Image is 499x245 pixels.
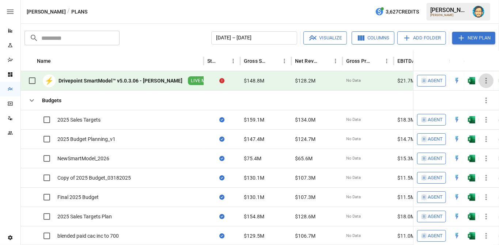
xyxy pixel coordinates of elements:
button: Agent [417,172,446,184]
span: $148.8M [244,77,264,84]
div: Open in Quick Edit [453,194,461,201]
div: EBITDA [397,58,415,64]
span: $11.0M [397,232,415,240]
div: Budgets [42,97,61,104]
div: Gross Sales [244,58,268,64]
div: Name [37,58,51,64]
span: $159.1M [244,116,264,123]
button: Dana Basken [468,1,489,22]
span: Agent [428,116,443,124]
div: Open in Quick Edit [453,232,461,240]
img: excel-icon.76473adf.svg [468,135,475,143]
button: Agent [417,211,446,222]
span: $11.5M [397,174,415,181]
span: No Data [346,117,361,123]
span: No Data [346,233,361,239]
span: $130.1M [244,174,264,181]
img: excel-icon.76473adf.svg [468,213,475,220]
div: Final 2025 Budget [57,194,99,201]
span: $18.3M [397,116,415,123]
button: Agent [417,230,446,242]
div: Open in Excel [468,213,475,220]
span: $129.5M [244,232,264,240]
button: Sort [218,56,228,66]
span: Agent [428,174,443,182]
span: $11.5M [397,194,415,201]
span: $107.3M [295,174,315,181]
button: Visualize [303,31,347,45]
button: Columns [352,31,394,45]
span: 3,627 Credits [386,7,419,16]
span: $18.0M [397,213,415,220]
button: Sort [52,56,62,66]
div: blended paid cac inc to 700 [57,232,119,240]
div: Sync complete [219,155,224,162]
span: LIVE MODEL [188,77,220,84]
span: Agent [428,154,443,163]
span: $154.8M [244,213,264,220]
img: excel-icon.76473adf.svg [468,155,475,162]
img: quick-edit-flash.b8aec18c.svg [453,135,461,143]
button: [PERSON_NAME] [27,7,66,16]
button: Sort [483,56,494,66]
span: $128.2M [295,77,315,84]
div: Open in Quick Edit [453,135,461,143]
div: [PERSON_NAME] [430,14,468,17]
div: Sync complete [219,174,224,181]
div: Dana Basken [473,6,484,18]
div: Open in Excel [468,116,475,123]
div: Open in Quick Edit [453,174,461,181]
button: Gross Sales column menu [279,56,290,66]
img: excel-icon.76473adf.svg [468,174,475,181]
img: excel-icon.76473adf.svg [468,194,475,201]
div: Open in Excel [468,174,475,181]
button: Status column menu [228,56,238,66]
img: excel-icon.76473adf.svg [468,116,475,123]
div: [PERSON_NAME] [430,7,468,14]
div: Drivepoint SmartModel™ v5.0.3.06 - [PERSON_NAME] [58,77,182,84]
img: quick-edit-flash.b8aec18c.svg [453,174,461,181]
div: Open in Excel [468,232,475,240]
button: Agent [417,191,446,203]
span: $128.6M [295,213,315,220]
button: Agent [417,153,446,164]
span: $65.6M [295,155,313,162]
span: Agent [428,232,443,240]
button: Sort [371,56,382,66]
span: No Data [346,175,361,181]
span: $134.0M [295,116,315,123]
img: excel-icon.76473adf.svg [468,232,475,240]
img: excel-icon.76473adf.svg [468,77,475,84]
span: $15.3M [397,155,415,162]
span: Agent [428,213,443,221]
img: quick-edit-flash.b8aec18c.svg [453,77,461,84]
span: $75.4M [244,155,261,162]
div: 2025 Sales Targets [57,116,101,123]
span: No Data [346,156,361,161]
span: Agent [428,77,443,85]
div: Open in Excel [468,135,475,143]
span: $107.3M [295,194,315,201]
span: No Data [346,78,361,84]
div: 2025 Budget Planning_v1 [57,135,116,143]
img: quick-edit-flash.b8aec18c.svg [453,213,461,220]
div: Open in Excel [468,77,475,84]
div: / [67,7,70,16]
div: Open in Quick Edit [453,116,461,123]
span: $106.7M [295,232,315,240]
div: Copy of 2025 Budget_03182025 [57,174,131,181]
button: Sort [320,56,330,66]
span: No Data [346,194,361,200]
img: quick-edit-flash.b8aec18c.svg [453,232,461,240]
span: $147.4M [244,135,264,143]
button: Agent [417,75,446,87]
div: Sync complete [219,135,224,143]
div: Open in Quick Edit [453,77,461,84]
div: Status [207,58,217,64]
div: Open in Quick Edit [453,213,461,220]
div: ⚡ [43,74,56,87]
span: No Data [346,136,361,142]
div: Net Revenue [295,58,320,64]
div: Sync complete [219,232,224,240]
button: 3,627Credits [372,5,422,19]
